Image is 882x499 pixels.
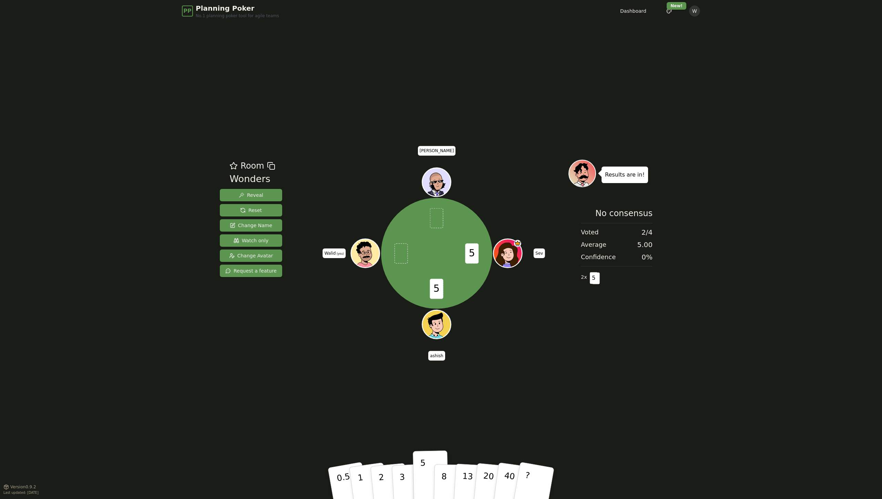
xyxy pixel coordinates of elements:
[229,160,238,172] button: Add as favourite
[220,249,282,262] button: Change Avatar
[229,252,273,259] span: Change Avatar
[663,5,675,17] button: New!
[183,7,191,15] span: PP
[196,3,279,13] span: Planning Poker
[465,243,479,264] span: 5
[689,6,700,17] button: W
[581,227,599,237] span: Voted
[418,146,456,156] span: Click to change your name
[225,267,277,274] span: Request a feature
[428,351,445,361] span: Click to change your name
[220,204,282,216] button: Reset
[595,208,653,219] span: No consensus
[352,240,379,267] button: Click to change your avatar
[581,240,606,249] span: Average
[239,192,263,199] span: Reveal
[240,160,264,172] span: Room
[420,458,426,495] p: 5
[220,219,282,232] button: Change Name
[336,252,344,255] span: (you)
[642,252,653,262] span: 0 %
[10,484,36,490] span: Version 0.9.2
[430,279,443,299] span: 5
[667,2,686,10] div: New!
[220,265,282,277] button: Request a feature
[182,3,279,19] a: PPPlanning PokerNo.1 planning poker tool for agile teams
[220,234,282,247] button: Watch only
[229,172,275,186] div: Wonders
[620,8,646,14] a: Dashboard
[642,227,653,237] span: 2 / 4
[605,170,645,180] p: Results are in!
[196,13,279,19] span: No.1 planning poker tool for agile teams
[230,222,272,229] span: Change Name
[240,207,262,214] span: Reset
[3,491,39,495] span: Last updated: [DATE]
[234,237,269,244] span: Watch only
[590,272,598,284] span: 5
[514,240,521,247] span: Sev is the host
[581,252,616,262] span: Confidence
[534,248,545,258] span: Click to change your name
[581,274,587,281] span: 2 x
[3,484,36,490] button: Version0.9.2
[637,240,653,249] span: 5.00
[323,248,346,258] span: Click to change your name
[220,189,282,201] button: Reveal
